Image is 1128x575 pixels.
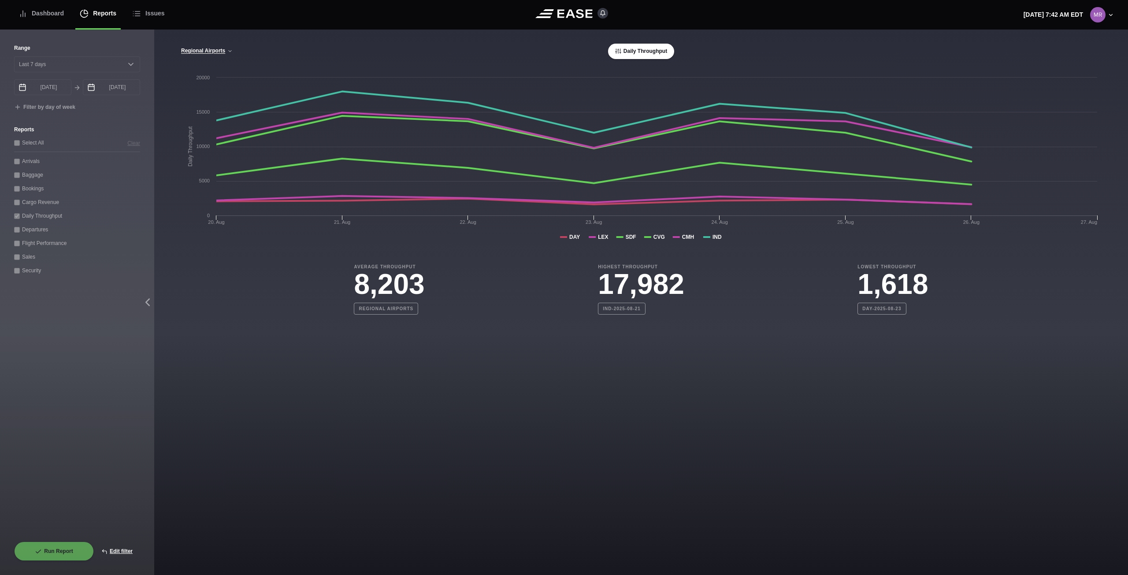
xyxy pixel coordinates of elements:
tspan: 22. Aug [460,219,476,225]
h3: 8,203 [354,270,424,298]
tspan: CMH [682,234,694,240]
button: Filter by day of week [14,104,75,111]
button: Daily Throughput [608,44,674,59]
b: Highest Throughput [598,263,684,270]
b: IND-2025-08-21 [598,303,646,315]
tspan: 25. Aug [837,219,853,225]
b: Regional Airports [354,303,418,315]
tspan: 27. Aug [1081,219,1097,225]
tspan: CVG [653,234,665,240]
tspan: 26. Aug [963,219,980,225]
tspan: IND [712,234,722,240]
h3: 17,982 [598,270,684,298]
h3: 1,618 [857,270,928,298]
text: 10000 [196,144,210,149]
text: 15000 [196,109,210,115]
input: mm/dd/yyyy [14,79,71,95]
tspan: LEX [598,234,608,240]
input: mm/dd/yyyy [83,79,140,95]
text: 5000 [199,178,210,183]
button: Edit filter [94,542,140,561]
tspan: 23. Aug [586,219,602,225]
tspan: 24. Aug [712,219,728,225]
tspan: Daily Throughput [187,126,193,167]
tspan: 21. Aug [334,219,350,225]
p: [DATE] 7:42 AM EDT [1024,10,1083,19]
label: Range [14,44,140,52]
tspan: DAY [569,234,580,240]
tspan: 20. Aug [208,219,224,225]
img: 0b2ed616698f39eb9cebe474ea602d52 [1090,7,1106,22]
text: 20000 [196,75,210,80]
button: Regional Airports [181,48,233,54]
b: DAY-2025-08-23 [857,303,906,315]
b: Average Throughput [354,263,424,270]
b: Lowest Throughput [857,263,928,270]
text: 0 [207,213,210,218]
label: Reports [14,126,140,134]
tspan: SDF [626,234,636,240]
button: Clear [127,138,140,148]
